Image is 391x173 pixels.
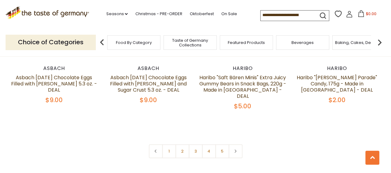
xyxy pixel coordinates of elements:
[291,40,314,45] a: Beverages
[10,65,98,71] div: Asbach
[221,11,237,17] a: On Sale
[162,144,176,158] a: 1
[104,65,193,71] div: Asbach
[6,35,96,50] p: Choice of Categories
[215,144,229,158] a: 5
[202,144,216,158] a: 4
[329,96,346,104] span: $2.00
[354,10,380,19] button: $0.00
[11,74,97,93] a: Asbach [DATE] Chocolate Eggs Filled with [PERSON_NAME] 5.3 oz. - DEAL
[199,74,286,100] a: Haribo "Saft Bären Minis" Extra Juicy Gummy Bears in Snack Bags, 220g - Made in [GEOGRAPHIC_DATA]...
[189,144,202,158] a: 3
[234,102,251,110] span: $5.00
[228,40,265,45] a: Featured Products
[175,144,189,158] a: 2
[189,11,214,17] a: Oktoberfest
[165,38,215,47] a: Taste of Germany Collections
[335,40,383,45] a: Baking, Cakes, Desserts
[96,36,108,49] img: previous arrow
[135,11,182,17] a: Christmas - PRE-ORDER
[110,74,187,93] a: Asbach [DATE] Chocolate Eggs Filled with [PERSON_NAME] and Sugar Crust 5.3 oz. - DEAL
[297,74,377,93] a: Haribo "[PERSON_NAME] Parade" Candy, 175g - Made in [GEOGRAPHIC_DATA] - DEAL
[140,96,157,104] span: $9.00
[293,65,381,71] div: Haribo
[45,96,63,104] span: $9.00
[116,40,152,45] a: Food By Category
[373,36,386,49] img: next arrow
[106,11,128,17] a: Seasons
[199,65,287,71] div: Haribo
[366,11,376,16] span: $0.00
